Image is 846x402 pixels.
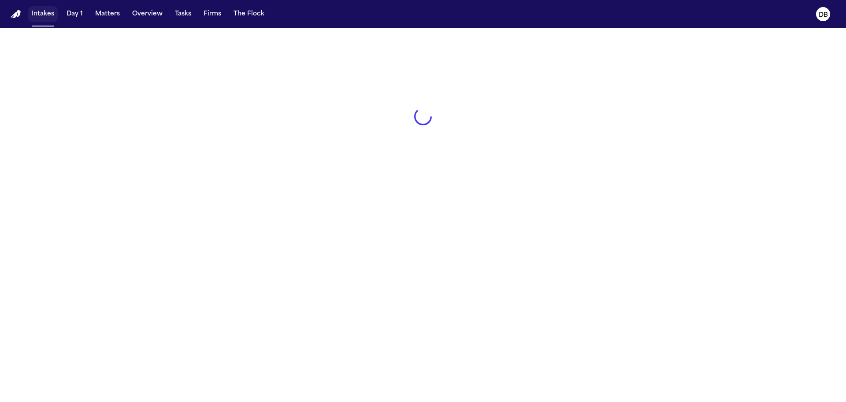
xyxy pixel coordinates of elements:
img: Finch Logo [11,10,21,19]
button: Intakes [28,6,58,22]
a: Home [11,10,21,19]
button: Overview [129,6,166,22]
button: The Flock [230,6,268,22]
button: Firms [200,6,225,22]
button: Matters [92,6,123,22]
button: Tasks [171,6,195,22]
button: Day 1 [63,6,86,22]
